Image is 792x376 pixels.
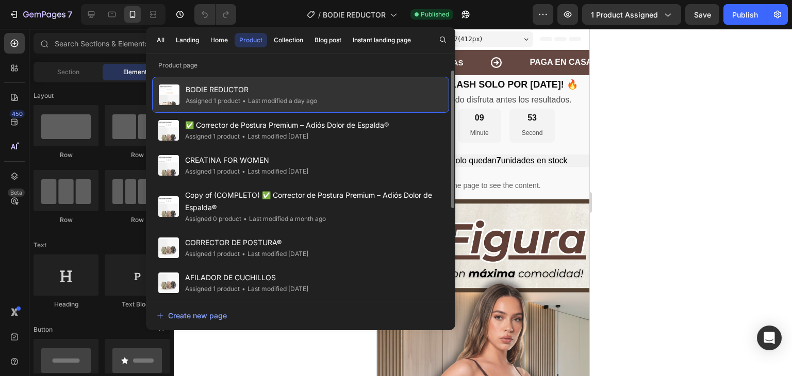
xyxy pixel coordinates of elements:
div: Last modified a day ago [240,96,317,106]
p: PAGA EN CASA [153,26,215,41]
div: Undo/Redo [194,4,236,25]
div: Create new page [157,310,227,321]
input: Search Sections & Elements [34,33,170,54]
div: Last modified [DATE] [240,249,308,259]
iframe: Design area [377,29,589,376]
span: • [242,167,245,175]
button: Blog post [310,33,346,47]
div: All [157,36,164,45]
div: Home [210,36,228,45]
div: Assigned 1 product [185,249,240,259]
div: 450 [10,110,25,118]
div: Beta [8,189,25,197]
div: Instant landing page [353,36,411,45]
div: Last modified a month ago [241,214,326,224]
span: Section [57,67,79,77]
div: Landing [176,36,199,45]
span: • [242,132,245,140]
span: Published [421,10,449,19]
strong: 🔥 ¡OFERTA FLASH SOLO POR [DATE]! 🔥 [11,50,201,61]
span: ✅ Corrector de Postura Premium – Adiós Dolor de Espalda® [185,119,389,131]
p: Product page [146,60,455,71]
span: • [242,97,246,105]
button: Instant landing page [348,33,416,47]
button: Home [206,33,233,47]
button: Collection [269,33,308,47]
div: Last modified [DATE] [240,284,308,294]
span: CORRECTOR DE POSTURA® [185,236,308,249]
span: Copy of (COMPLETO) ✅ Corrector de Postura Premium – Adiós Dolor de Espalda® [185,189,443,214]
div: Row [34,215,98,225]
span: • [243,215,247,223]
div: Assigned 1 product [185,166,240,177]
button: Landing [171,33,204,47]
span: • [242,250,245,258]
div: 09 [93,84,112,95]
span: Element [123,67,147,77]
button: 7 [4,4,77,25]
button: 1 product assigned [582,4,681,25]
div: Row [105,215,170,225]
div: Open Intercom Messenger [757,326,782,350]
div: Row [34,150,98,160]
div: Heading [34,300,98,309]
span: Text [34,241,46,250]
div: Assigned 1 product [185,131,240,142]
span: BODIE REDUCTOR [323,9,386,20]
span: AFILADOR DE CUCHILLOS [185,271,308,284]
div: 53 [145,84,166,95]
span: ATENCIÓN: [29,127,75,136]
div: Collection [274,36,303,45]
div: Publish [732,9,758,20]
span: Button [34,325,53,334]
div: Last modified [DATE] [240,166,308,177]
p: Second [145,99,166,110]
span: 7 [120,127,124,136]
p: Quien actúa rápido disfruta antes los resultados. [1,64,211,79]
span: CREATINA FOR WOMEN [185,154,308,166]
p: Minute [93,99,112,110]
span: BODIE REDUCTOR [186,83,317,96]
span: Layout [34,91,54,100]
p: 7 [68,8,72,21]
button: Create new page [156,305,445,326]
button: Publish [723,4,767,25]
div: Last modified [DATE] [240,131,308,142]
button: Save [685,4,719,25]
div: Assigned 1 product [185,284,240,294]
div: Text Block [105,300,170,309]
p: Hour [47,99,60,110]
div: Assigned 1 product [186,96,240,106]
button: Product [235,33,267,47]
div: Product [239,36,262,45]
span: 1 product assigned [591,9,658,20]
span: • [242,285,245,293]
button: All [152,33,169,47]
div: Blog post [315,36,341,45]
div: Assigned 0 product [185,214,241,224]
span: / [318,9,321,20]
span: Save [694,10,711,19]
div: 00 [47,84,60,95]
div: Row [105,150,170,160]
